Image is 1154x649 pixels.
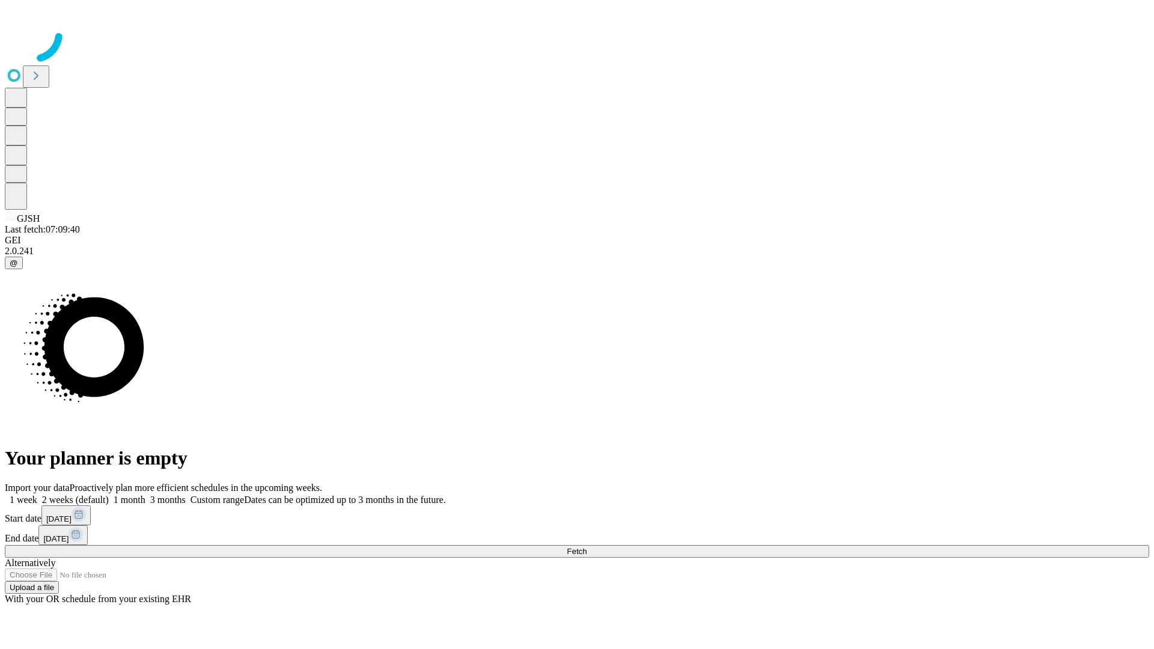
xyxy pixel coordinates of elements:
[17,213,40,224] span: GJSH
[567,547,587,556] span: Fetch
[5,525,1149,545] div: End date
[5,235,1149,246] div: GEI
[5,594,191,604] span: With your OR schedule from your existing EHR
[42,495,109,505] span: 2 weeks (default)
[5,505,1149,525] div: Start date
[10,495,37,505] span: 1 week
[5,483,70,493] span: Import your data
[41,505,91,525] button: [DATE]
[10,258,18,267] span: @
[5,224,80,234] span: Last fetch: 07:09:40
[114,495,145,505] span: 1 month
[150,495,186,505] span: 3 months
[46,514,72,523] span: [DATE]
[5,257,23,269] button: @
[5,558,55,568] span: Alternatively
[38,525,88,545] button: [DATE]
[43,534,69,543] span: [DATE]
[244,495,445,505] span: Dates can be optimized up to 3 months in the future.
[70,483,322,493] span: Proactively plan more efficient schedules in the upcoming weeks.
[5,545,1149,558] button: Fetch
[5,246,1149,257] div: 2.0.241
[5,447,1149,469] h1: Your planner is empty
[5,581,59,594] button: Upload a file
[191,495,244,505] span: Custom range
